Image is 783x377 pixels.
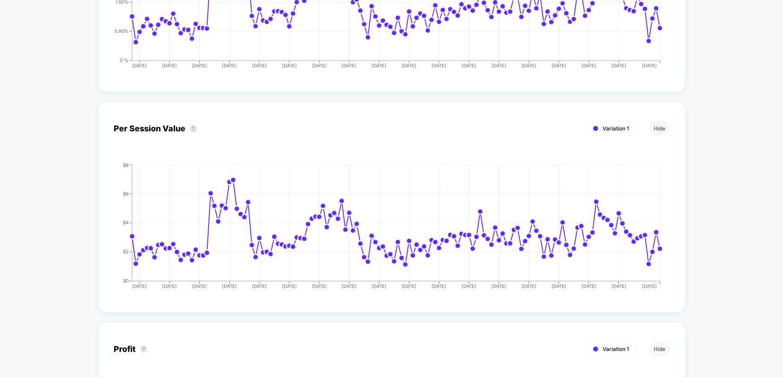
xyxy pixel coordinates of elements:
tspan: [DATE] [582,63,596,68]
tspan: [DATE] [252,283,267,289]
tspan: [DATE] [342,63,356,68]
tspan: [DATE] [522,63,536,68]
tspan: [DATE] [132,63,147,68]
span: Variation 1 [603,346,629,352]
tspan: [DATE] [282,283,297,289]
tspan: $0 [123,278,128,283]
tspan: [DATE] [492,63,506,68]
tspan: [DATE] [582,283,596,289]
tspan: [DATE] [402,283,416,289]
tspan: [DATE] [312,283,327,289]
tspan: 0.80% [115,28,128,34]
div: PER_SESSION_VALUE [105,162,661,297]
tspan: [DATE] [492,283,506,289]
tspan: [DATE] [612,63,626,68]
tspan: [DATE] [552,283,566,289]
tspan: [DATE] [402,63,416,68]
button: ? [140,346,147,353]
tspan: [DATE] [372,63,386,68]
tspan: [DATE] [282,63,297,68]
tspan: [DATE] [252,63,267,68]
tspan: [DATE] [612,283,626,289]
tspan: [DATE] [312,63,327,68]
tspan: [DATE] [342,283,356,289]
tspan: [DATE] [222,283,237,289]
tspan: [DATE] [642,63,657,68]
tspan: $8 [123,162,128,167]
tspan: [DATE] [192,63,207,68]
span: Variation 1 [603,125,629,132]
tspan: [DATE] [522,283,536,289]
tspan: [DATE] [222,63,237,68]
tspan: $6 [123,191,128,196]
tspan: [DATE] [372,283,386,289]
tspan: [DATE] [192,283,207,289]
tspan: [DATE] [432,63,446,68]
tspan: [DATE] [162,63,177,68]
tspan: [DATE] [642,283,657,289]
button: ? [190,125,197,132]
tspan: [DATE] [162,283,177,289]
tspan: 0 % [120,57,128,63]
tspan: [DATE] [132,283,147,289]
tspan: [DATE] [462,63,476,68]
button: Hide [649,121,670,136]
tspan: $4 [123,220,128,225]
tspan: [DATE] [552,63,566,68]
tspan: $2 [123,249,128,254]
button: Hide [649,342,670,356]
tspan: [DATE] [432,283,446,289]
tspan: [DATE] [462,283,476,289]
